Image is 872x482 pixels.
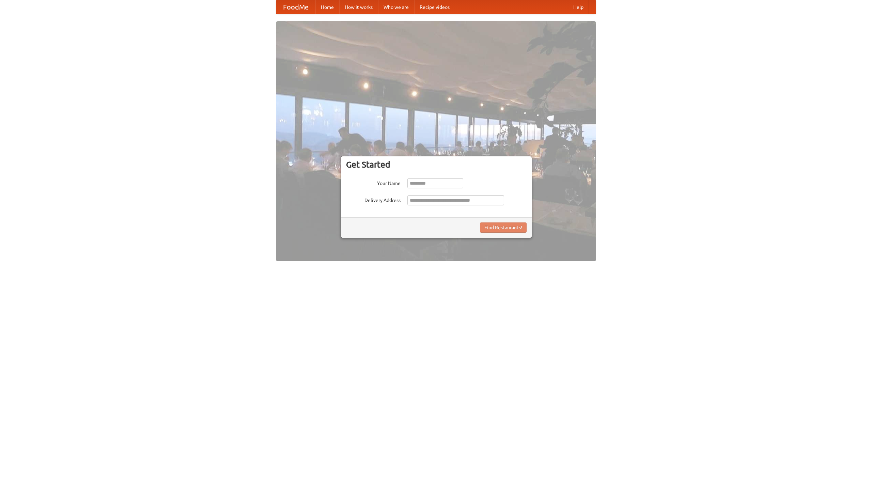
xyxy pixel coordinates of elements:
label: Delivery Address [346,195,401,204]
a: How it works [339,0,378,14]
h3: Get Started [346,159,527,170]
label: Your Name [346,178,401,187]
a: Who we are [378,0,414,14]
a: Recipe videos [414,0,455,14]
a: Help [568,0,589,14]
button: Find Restaurants! [480,222,527,233]
a: Home [315,0,339,14]
a: FoodMe [276,0,315,14]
